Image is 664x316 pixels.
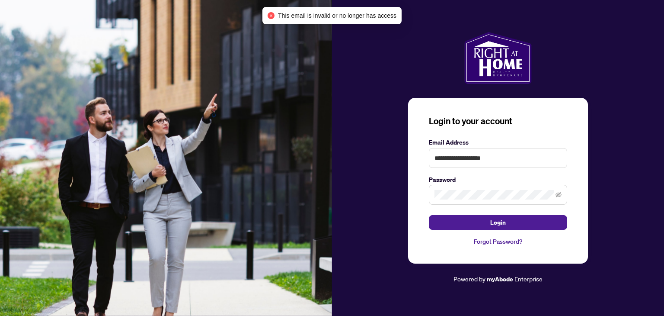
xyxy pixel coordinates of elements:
[453,275,485,283] span: Powered by
[429,175,567,184] label: Password
[464,32,531,84] img: ma-logo
[514,275,543,283] span: Enterprise
[487,274,513,284] a: myAbode
[555,192,562,198] span: eye-invisible
[429,138,567,147] label: Email Address
[429,215,567,230] button: Login
[429,115,567,127] h3: Login to your account
[429,237,567,246] a: Forgot Password?
[268,12,275,19] span: close-circle
[278,11,396,20] span: This email is invalid or no longer has access
[490,216,506,229] span: Login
